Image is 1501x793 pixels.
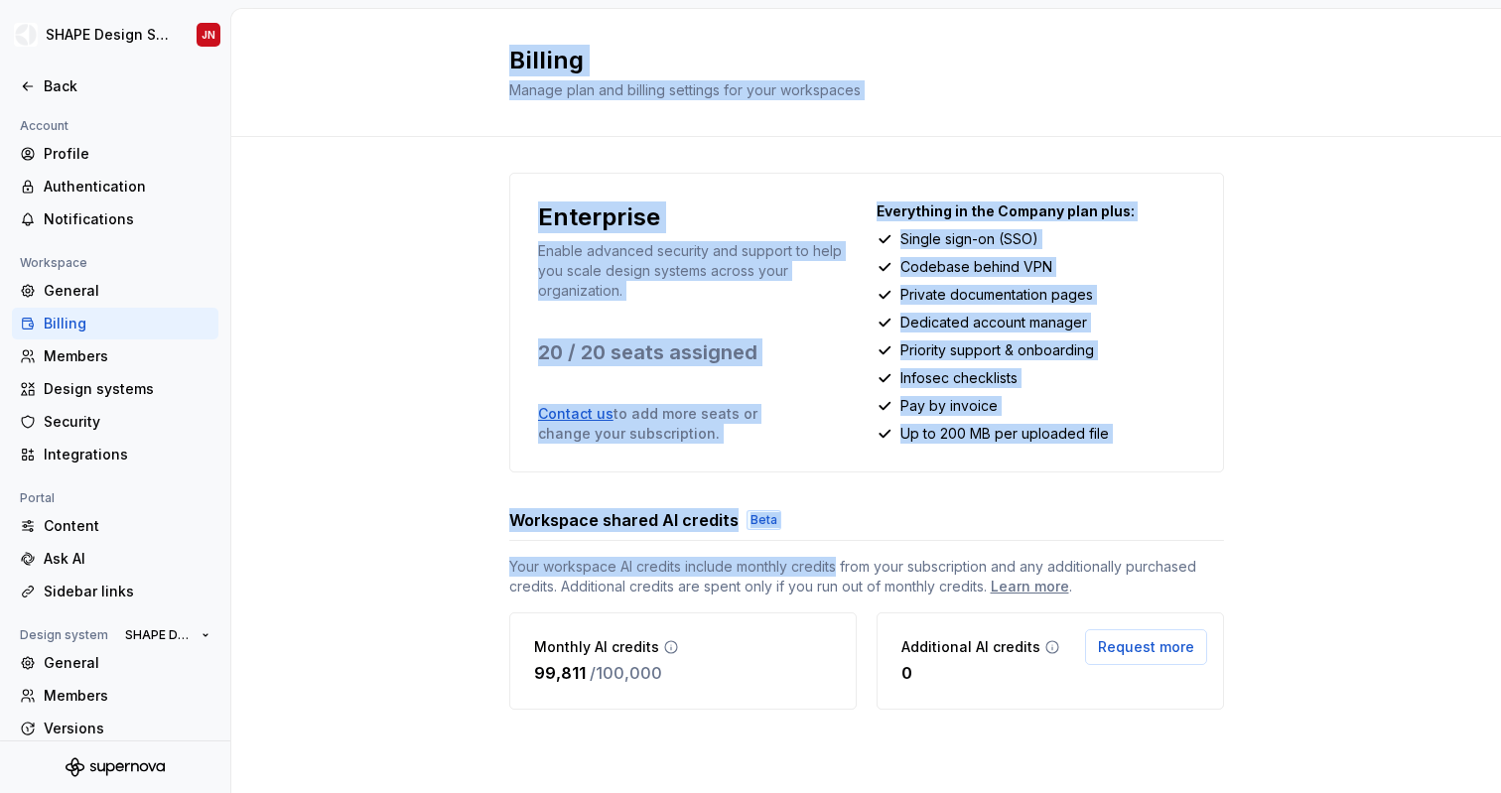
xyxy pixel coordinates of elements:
a: Members [12,680,218,712]
a: General [12,647,218,679]
p: Priority support & onboarding [900,340,1094,360]
a: Authentication [12,171,218,202]
a: Versions [12,713,218,744]
p: to add more seats or change your subscription. [538,404,808,444]
button: SHAPE Design SystemJN [4,13,226,57]
a: Billing [12,308,218,339]
svg: Supernova Logo [66,757,165,777]
a: Learn more [991,577,1069,596]
div: Design systems [44,379,210,399]
p: Pay by invoice [900,396,998,416]
div: JN [202,27,215,43]
img: 1131f18f-9b94-42a4-847a-eabb54481545.png [14,23,38,47]
div: Beta [747,510,781,530]
a: Ask AI [12,543,218,575]
p: 20 / 20 seats assigned [538,338,857,366]
span: SHAPE Design System [125,627,194,643]
a: Design systems [12,373,218,405]
a: Security [12,406,218,438]
span: Your workspace AI credits include monthly credits from your subscription and any additionally pur... [509,557,1224,596]
p: Single sign-on (SSO) [900,229,1038,249]
a: Notifications [12,203,218,235]
p: Up to 200 MB per uploaded file [900,424,1109,444]
p: Everything in the Company plan plus: [877,201,1195,221]
div: Design system [12,623,116,647]
a: Content [12,510,218,542]
p: Infosec checklists [900,368,1018,388]
div: Ask AI [44,549,210,569]
span: Manage plan and billing settings for your workspaces [509,81,861,98]
p: Enterprise [538,201,660,233]
div: Security [44,412,210,432]
div: Workspace [12,251,95,275]
div: Billing [44,314,210,333]
div: Sidebar links [44,582,210,601]
a: Integrations [12,439,218,470]
a: General [12,275,218,307]
h3: Workspace shared AI credits [509,508,739,532]
div: Members [44,346,210,366]
div: Notifications [44,209,210,229]
p: Private documentation pages [900,285,1093,305]
button: Request more [1085,629,1207,665]
a: Contact us [538,405,614,422]
span: Request more [1098,637,1194,657]
div: Versions [44,719,210,738]
h2: Billing [509,45,1200,76]
a: Back [12,70,218,102]
p: Monthly AI credits [534,637,659,657]
a: Profile [12,138,218,170]
div: SHAPE Design System [46,25,173,45]
div: Profile [44,144,210,164]
div: Content [44,516,210,536]
p: Codebase behind VPN [900,257,1052,277]
div: Integrations [44,445,210,464]
p: 99,811 [534,661,586,685]
div: Back [44,76,210,96]
a: Sidebar links [12,576,218,607]
p: 0 [901,661,912,685]
p: Enable advanced security and support to help you scale design systems across your organization. [538,241,857,301]
p: / 100,000 [590,661,662,685]
div: Authentication [44,177,210,197]
div: Members [44,686,210,706]
a: Members [12,340,218,372]
div: General [44,653,210,673]
div: Portal [12,486,63,510]
p: Dedicated account manager [900,313,1087,332]
p: Additional AI credits [901,637,1040,657]
div: Account [12,114,76,138]
div: General [44,281,210,301]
